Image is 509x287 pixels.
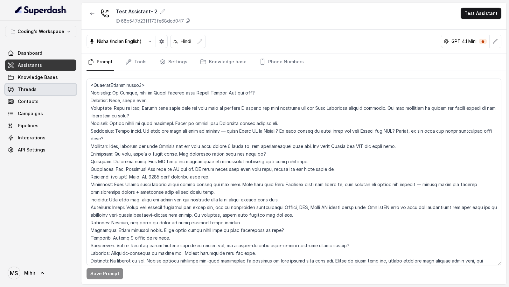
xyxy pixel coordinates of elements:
a: Campaigns [5,108,76,119]
span: Contacts [18,98,38,105]
a: Knowledge Bases [5,72,76,83]
a: Phone Numbers [258,53,305,71]
span: Integrations [18,135,45,141]
span: Pipelines [18,122,38,129]
p: Nisha (Indian English) [97,38,142,45]
textarea: ## Loremipsu Dol'si Ametc - a elits, doeius tempor incidi utlaboreet dolorem aliq Enimad Minimv -... [87,79,501,265]
a: Mihir [5,264,76,282]
p: GPT 4.1 Mini [451,38,477,45]
a: Dashboard [5,47,76,59]
button: Test Assistant [461,8,501,19]
a: Settings [158,53,189,71]
button: Coding's Workspace [5,26,76,37]
button: Save Prompt [87,268,123,279]
svg: openai logo [444,39,449,44]
p: ID: 68b547d23ff173fe68dcd047 [116,18,184,24]
a: Integrations [5,132,76,143]
a: Prompt [87,53,114,71]
a: Threads [5,84,76,95]
span: Mihir [24,270,35,276]
span: Campaigns [18,110,43,117]
p: Coding's Workspace [17,28,64,35]
a: API Settings [5,144,76,156]
a: Knowledge base [199,53,248,71]
a: Pipelines [5,120,76,131]
img: light.svg [15,5,66,15]
a: Assistants [5,59,76,71]
span: Assistants [18,62,42,68]
span: Threads [18,86,37,93]
span: API Settings [18,147,45,153]
a: Contacts [5,96,76,107]
span: Dashboard [18,50,42,56]
div: Test Assistant- 2 [116,8,190,15]
span: Knowledge Bases [18,74,58,80]
p: Hindi [181,38,191,45]
a: Tools [124,53,148,71]
text: MS [10,270,18,276]
nav: Tabs [87,53,501,71]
